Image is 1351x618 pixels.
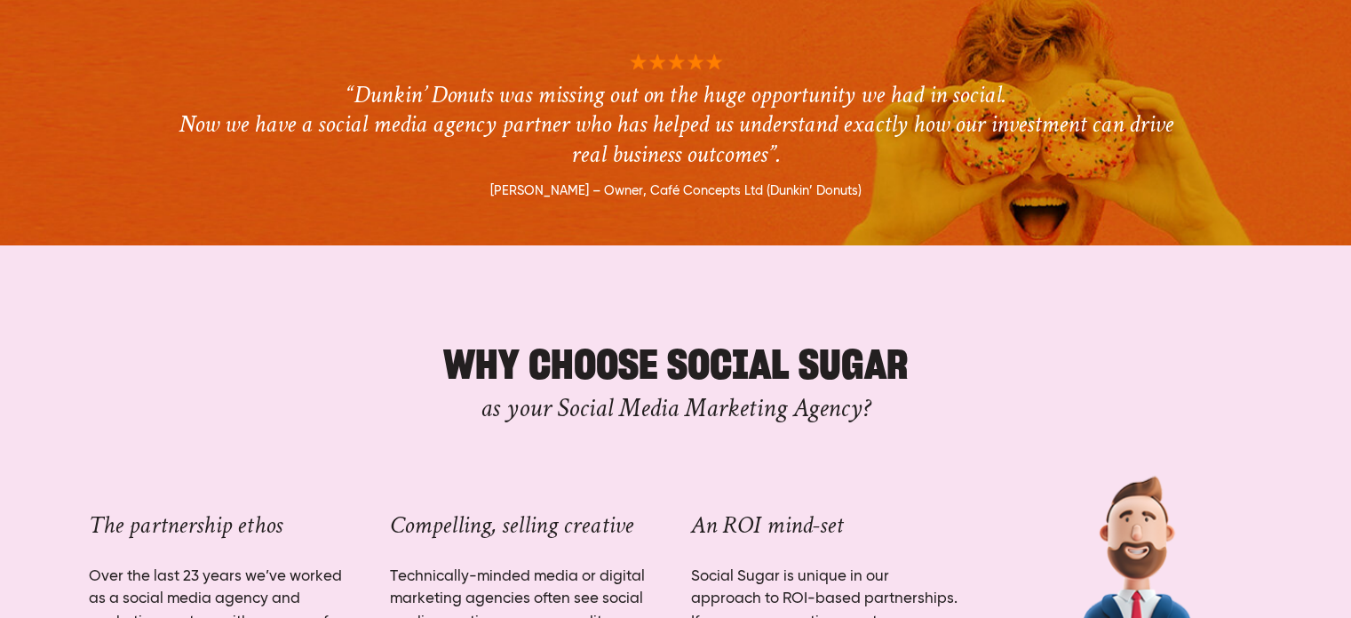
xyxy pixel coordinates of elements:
[89,510,360,541] h3: The partnership ethos
[169,181,1181,221] p: [PERSON_NAME] – Owner, Café Concepts Ltd (Dunkin’ Donuts)
[481,391,870,426] span: as your Social Media Marketing Agency?
[169,14,1181,169] h3: “Dunkin’ Donuts was missing out on the huge opportunity we had in social. Now we have a social me...
[169,328,1181,432] h2: WHY CHOOSE SOCIAL SUGAR
[691,510,962,541] h3: An ROI mind-set
[390,510,661,541] h3: Compelling, selling creative
[551,50,799,76] img: 5 Stars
